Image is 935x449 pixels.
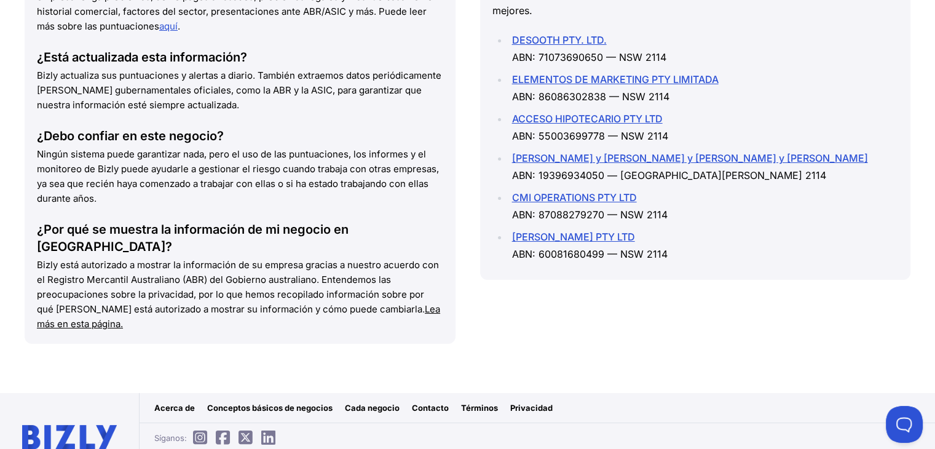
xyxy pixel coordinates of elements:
[412,403,449,413] font: Contacto
[510,403,553,413] font: Privacidad
[37,129,224,143] font: ¿Debo confiar en este negocio?
[37,148,439,204] font: Ningún sistema puede garantizar nada, pero el uso de las puntuaciones, los informes y el monitore...
[207,403,333,413] font: Conceptos básicos de negocios
[512,90,669,103] font: ABN: 86086302838 — NSW 2114
[512,130,668,142] font: ABN: 55003699778 — NSW 2114
[37,50,247,65] font: ¿Está actualizada esta información?
[512,73,719,85] a: ELEMENTOS DE MARKETING PTY LIMITADA
[512,152,868,164] a: [PERSON_NAME] y [PERSON_NAME] y [PERSON_NAME] y [PERSON_NAME]
[512,51,666,63] font: ABN: 71073690650 — NSW 2114
[207,402,333,414] a: Conceptos básicos de negocios
[512,113,663,125] a: ACCESO HIPOTECARIO PTY LTD
[512,231,635,243] a: [PERSON_NAME] PTY LTD
[512,34,607,46] a: DESOOTH PTY. LTD.
[461,402,498,414] a: Términos
[178,20,180,32] font: .
[461,403,498,413] font: Términos
[512,248,668,260] font: ABN: 60081680499 — NSW 2114
[512,169,826,181] font: ABN: 19396934050 — [GEOGRAPHIC_DATA][PERSON_NAME] 2114
[154,402,195,414] a: Acerca de
[37,222,349,254] font: ¿Por qué se muestra la información de mi negocio en [GEOGRAPHIC_DATA]?
[154,403,195,413] font: Acerca de
[37,70,441,111] font: Bizly actualiza sus puntuaciones y alertas a diario. También extraemos datos periódicamente [PERS...
[345,403,400,413] font: Cada negocio
[154,433,187,443] font: Síganos:
[345,402,400,414] a: Cada negocio
[412,402,449,414] a: Contacto
[510,402,553,414] a: Privacidad
[37,259,439,315] font: Bizly está autorizado a mostrar la información de su empresa gracias a nuestro acuerdo con el Reg...
[159,20,178,32] a: aquí
[886,406,923,443] iframe: Toggle Customer Support
[512,191,637,204] a: CMI OPERATIONS PTY LTD
[512,209,668,221] font: ABN: 87088279270 — NSW 2114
